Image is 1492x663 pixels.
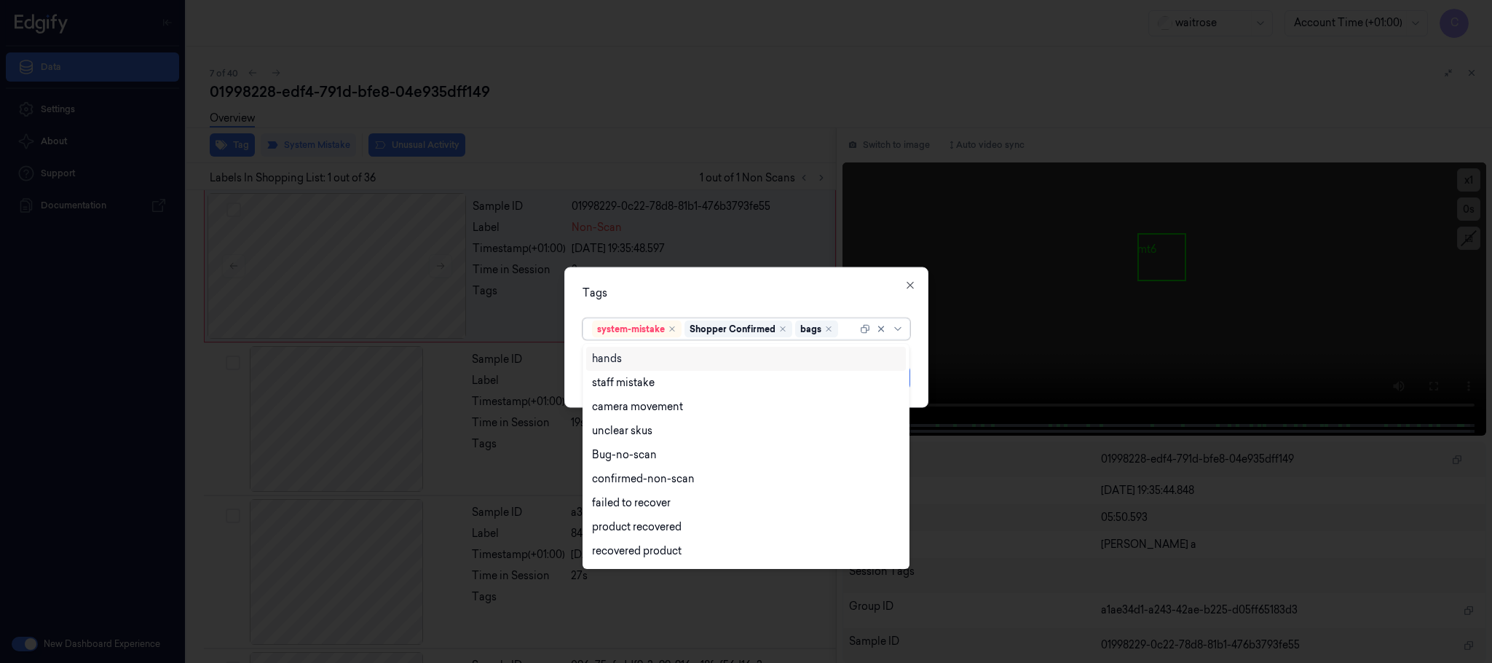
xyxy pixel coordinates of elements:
[592,351,622,366] div: hands
[592,375,655,391] div: staff mistake
[800,323,821,336] div: bags
[690,323,775,336] div: Shopper Confirmed
[824,325,833,334] div: Remove ,bags
[592,423,652,439] div: unclear skus
[592,519,682,535] div: product recovered
[592,471,695,487] div: confirmed-non-scan
[597,323,665,336] div: system-mistake
[592,495,671,511] div: failed to recover
[583,286,910,301] div: Tags
[592,399,683,415] div: camera movement
[778,325,787,334] div: Remove ,Shopper Confirmed
[668,325,676,334] div: Remove ,system-mistake
[592,544,682,559] div: recovered product
[592,447,657,463] div: Bug-no-scan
